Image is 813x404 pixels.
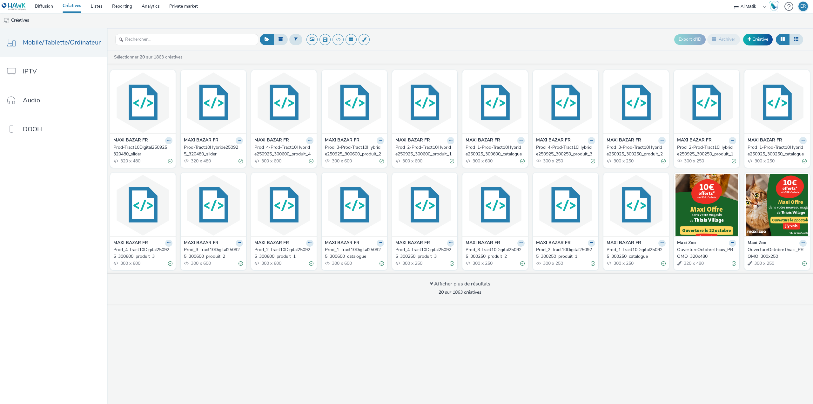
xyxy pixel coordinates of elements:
img: Prod-Tract10Hybride250925_320480_slider visual [182,72,245,134]
strong: MAXI BAZAR FR [395,137,430,144]
span: 300 x 600 [331,158,352,164]
img: Prod_2-Tract10Digital250925_300250_produit_1 visual [534,174,597,236]
div: Valide [450,158,454,165]
a: Hawk Academy [769,1,781,11]
img: OuvertureOctobreThiais_PROMO_320x480 visual [675,174,738,236]
span: sur 1863 créatives [439,289,481,295]
div: ER [800,2,806,11]
div: Valide [591,260,595,267]
img: OuvertureOctobreThiais_PROMO_300x250 visual [746,174,808,236]
span: 320 x 480 [190,158,211,164]
strong: Maxi Zoo [677,240,696,247]
div: Prod_3-Tract10Digital250925_300250_produit_2 [466,247,522,260]
img: Hawk Academy [769,1,779,11]
img: Prod_2-Prod-Tract10Hybride250925_300600_produit_1 visual [394,72,456,134]
a: Prod_2-Prod-Tract10Hybride250925_300250_produit_1 [677,144,736,157]
a: Prod-Tract10Digital250925_320480_slider [113,144,172,157]
img: Prod_4-Tract10Digital250925_300250_produit_3 visual [394,174,456,236]
div: Valide [309,260,313,267]
strong: MAXI BAZAR FR [325,137,359,144]
button: Archiver [707,34,740,45]
div: Valide [239,158,243,165]
a: Prod_3-Prod-Tract10Hybride250925_300600_produit_2 [325,144,384,157]
button: Liste [789,34,803,45]
img: Prod_1-Tract10Digital250925_300600_catalogue visual [323,174,386,236]
div: Prod_1-Tract10Digital250925_300250_catalogue [607,247,663,260]
div: Valide [802,260,807,267]
img: Prod_4-Prod-Tract10Hybride250925_300600_produit_4 visual [253,72,315,134]
strong: MAXI BAZAR FR [254,137,289,144]
div: Prod_2-Tract10Digital250925_300600_produit_1 [254,247,311,260]
div: Valide [732,158,736,165]
span: Mobile/Tablette/Ordinateur [23,38,101,47]
strong: Maxi Zoo [748,240,766,247]
div: Prod-Tract10Hybride250925_320480_slider [184,144,240,157]
span: Audio [23,96,40,105]
span: DOOH [23,125,42,134]
strong: MAXI BAZAR FR [113,240,148,247]
strong: 20 [140,54,145,60]
strong: MAXI BAZAR FR [607,137,641,144]
div: Prod_4-Prod-Tract10Hybride250925_300250_produit_3 [536,144,593,157]
span: 300 x 250 [754,260,774,266]
button: Export d'ID [674,34,706,45]
strong: MAXI BAZAR FR [466,240,500,247]
span: 300 x 600 [261,260,281,266]
span: 300 x 600 [472,158,493,164]
span: 300 x 600 [331,260,352,266]
div: Valide [239,260,243,267]
strong: 20 [439,289,444,295]
img: undefined Logo [2,3,26,10]
strong: MAXI BAZAR FR [536,137,571,144]
span: 320 x 480 [120,158,140,164]
a: Prod_4-Prod-Tract10Hybride250925_300250_produit_3 [536,144,595,157]
a: Prod_2-Tract10Digital250925_300250_produit_1 [536,247,595,260]
div: Valide [520,158,525,165]
div: Afficher plus de résultats [430,280,490,288]
div: Valide [591,158,595,165]
strong: MAXI BAZAR FR [677,137,712,144]
div: Prod_3-Tract10Digital250925_300600_produit_2 [184,247,240,260]
img: Prod_2-Tract10Digital250925_300600_produit_1 visual [253,174,315,236]
img: Prod_4-Tract10Digital250925_300600_produit_3 visual [112,174,174,236]
div: Prod_4-Prod-Tract10Hybride250925_300600_produit_4 [254,144,311,157]
a: Prod_2-Prod-Tract10Hybride250925_300600_produit_1 [395,144,454,157]
strong: MAXI BAZAR FR [536,240,571,247]
img: Prod_4-Prod-Tract10Hybride250925_300250_produit_3 visual [534,72,597,134]
div: Valide [168,260,172,267]
a: Prod_4-Prod-Tract10Hybride250925_300600_produit_4 [254,144,313,157]
div: Prod_4-Tract10Digital250925_300250_produit_3 [395,247,452,260]
a: Prod_1-Tract10Digital250925_300250_catalogue [607,247,666,260]
strong: MAXI BAZAR FR [254,240,289,247]
div: Valide [309,158,313,165]
strong: MAXI BAZAR FR [748,137,782,144]
div: Valide [380,260,384,267]
div: OuvertureOctobreThiais_PROMO_320x480 [677,247,734,260]
span: 320 x 480 [683,260,704,266]
img: Prod_1-Prod-Tract10Hybride250925_300250_catalogue visual [746,72,808,134]
div: Valide [661,260,666,267]
div: Valide [520,260,525,267]
span: 300 x 600 [190,260,211,266]
a: Prod_2-Tract10Digital250925_300600_produit_1 [254,247,313,260]
a: Prod_1-Prod-Tract10Hybride250925_300600_catalogue [466,144,525,157]
span: 300 x 250 [542,158,563,164]
span: 300 x 600 [261,158,281,164]
span: 300 x 250 [754,158,775,164]
input: Rechercher... [115,34,258,45]
strong: MAXI BAZAR FR [325,240,359,247]
strong: MAXI BAZAR FR [184,137,218,144]
div: Valide [450,260,454,267]
div: Prod_3-Prod-Tract10Hybride250925_300600_produit_2 [325,144,381,157]
div: Prod_3-Prod-Tract10Hybride250925_300250_produit_2 [607,144,663,157]
div: Valide [380,158,384,165]
strong: MAXI BAZAR FR [184,240,218,247]
span: 300 x 250 [683,158,704,164]
a: Prod-Tract10Hybride250925_320480_slider [184,144,243,157]
a: Prod_1-Prod-Tract10Hybride250925_300250_catalogue [748,144,807,157]
div: Prod_2-Tract10Digital250925_300250_produit_1 [536,247,593,260]
div: Prod-Tract10Digital250925_320480_slider [113,144,170,157]
a: Prod_4-Tract10Digital250925_300250_produit_3 [395,247,454,260]
span: 300 x 250 [402,260,422,266]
